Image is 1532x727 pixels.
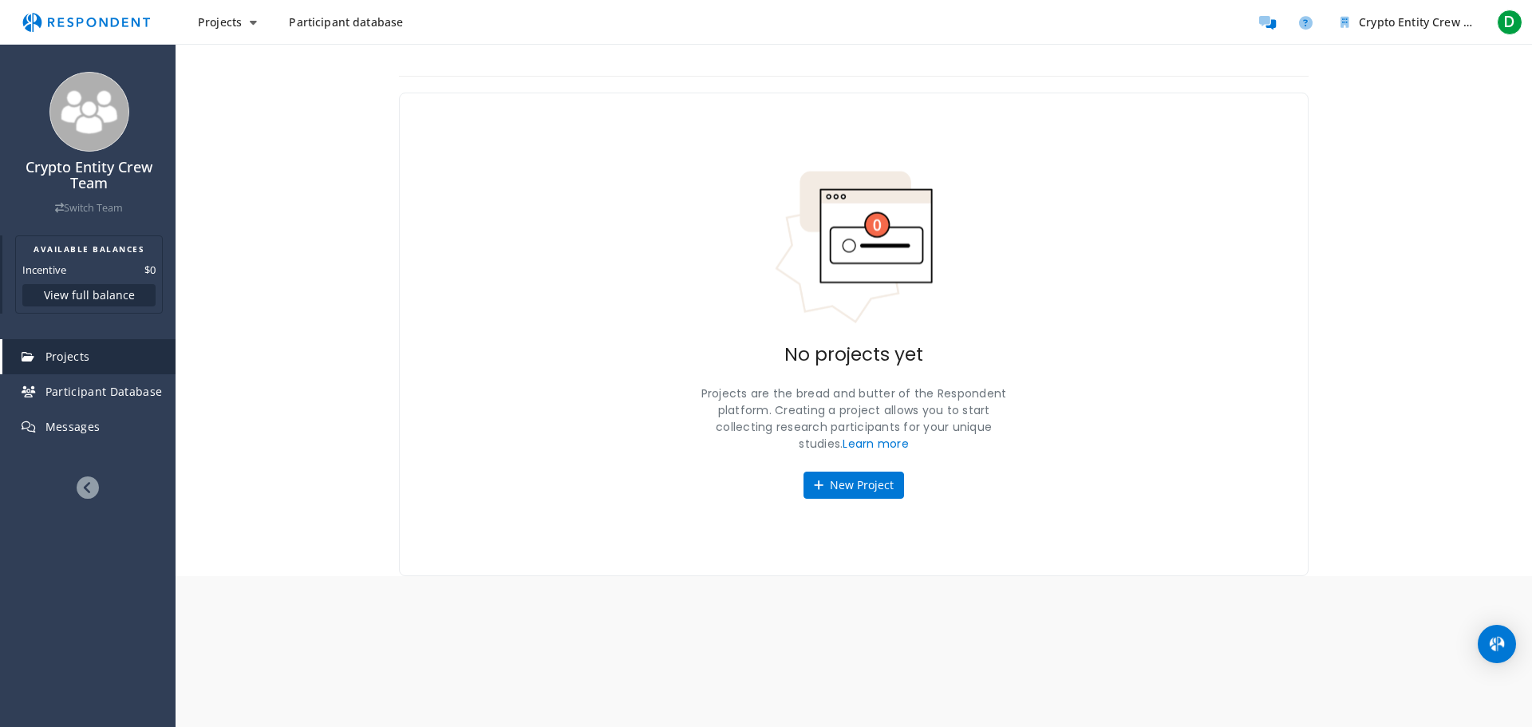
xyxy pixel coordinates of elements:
[185,8,270,37] button: Projects
[144,262,156,278] dd: $0
[1497,10,1522,35] span: D
[1289,6,1321,38] a: Help and support
[45,349,90,364] span: Projects
[1328,8,1487,37] button: Crypto Entity Crew Team
[15,235,163,314] section: Balance summary
[694,385,1013,452] p: Projects are the bread and butter of the Respondent platform. Creating a project allows you to st...
[45,419,101,434] span: Messages
[804,472,904,499] button: New Project
[13,7,160,38] img: respondent-logo.png
[1251,6,1283,38] a: Message participants
[22,284,156,306] button: View full balance
[843,436,909,452] a: Learn more
[784,344,923,366] h2: No projects yet
[289,14,403,30] span: Participant database
[1359,14,1493,30] span: Crypto Entity Crew Team
[276,8,416,37] a: Participant database
[55,201,123,215] a: Switch Team
[49,72,129,152] img: team_avatar_256.png
[45,384,163,399] span: Participant Database
[1494,8,1526,37] button: D
[10,160,168,192] h4: Crypto Entity Crew Team
[22,243,156,255] h2: AVAILABLE BALANCES
[774,170,934,325] img: No projects indicator
[22,262,66,278] dt: Incentive
[198,14,242,30] span: Projects
[1478,625,1516,663] div: Open Intercom Messenger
